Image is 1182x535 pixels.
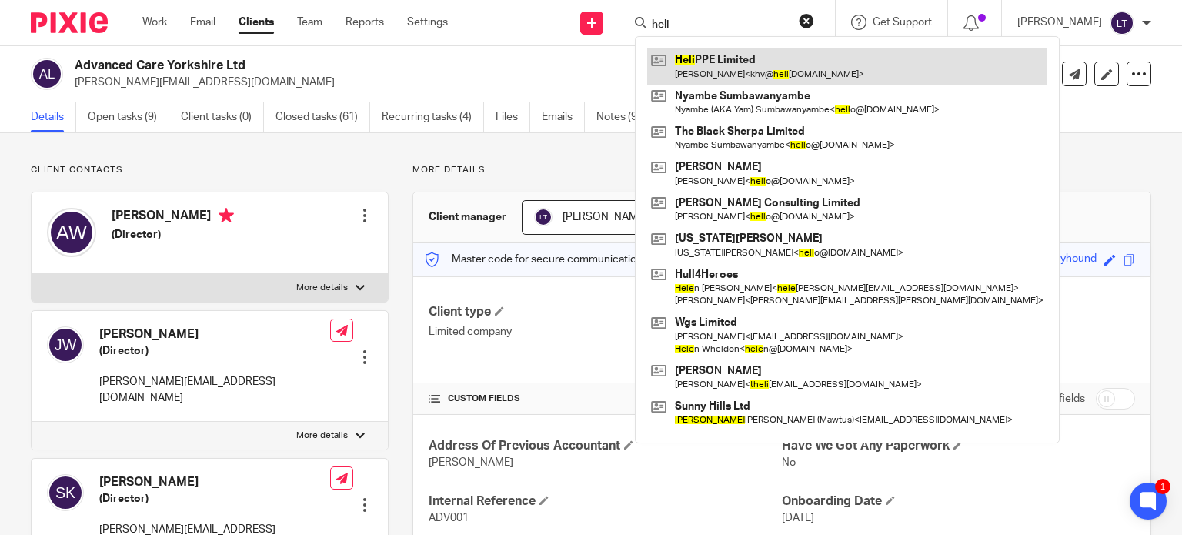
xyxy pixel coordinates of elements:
a: Work [142,15,167,30]
img: svg%3E [534,208,553,226]
a: Notes (9) [596,102,653,132]
p: [PERSON_NAME][EMAIL_ADDRESS][DOMAIN_NAME] [99,374,330,406]
h3: Client manager [429,209,506,225]
img: svg%3E [47,474,84,511]
a: Emails [542,102,585,132]
span: ADV001 [429,513,469,523]
input: Search [650,18,789,32]
h4: [PERSON_NAME] [99,326,330,343]
a: Open tasks (9) [88,102,169,132]
div: 1 [1155,479,1170,494]
a: Closed tasks (61) [275,102,370,132]
span: [DATE] [782,513,814,523]
h4: CUSTOM FIELDS [429,393,782,405]
h4: Have We Got Any Paperwork [782,438,1135,454]
p: Master code for secure communications and files [425,252,690,267]
p: More details [296,430,348,442]
p: Client contacts [31,164,389,176]
a: Files [496,102,530,132]
p: [PERSON_NAME] [1017,15,1102,30]
h4: Internal Reference [429,493,782,510]
h4: [PERSON_NAME] [112,208,234,227]
span: Get Support [873,17,932,28]
a: Recurring tasks (4) [382,102,484,132]
a: Details [31,102,76,132]
a: Settings [407,15,448,30]
i: Primary [219,208,234,223]
img: svg%3E [47,208,96,257]
a: Reports [346,15,384,30]
p: More details [296,282,348,294]
span: [PERSON_NAME] [563,212,647,222]
img: svg%3E [47,326,84,363]
a: Clients [239,15,274,30]
h2: Advanced Care Yorkshire Ltd [75,58,769,74]
h4: Client type [429,304,782,320]
h5: (Director) [99,491,330,507]
p: More details [412,164,1151,176]
a: Team [297,15,322,30]
h5: (Director) [112,227,234,242]
button: Clear [799,13,814,28]
p: [PERSON_NAME][EMAIL_ADDRESS][DOMAIN_NAME] [75,75,942,90]
a: Client tasks (0) [181,102,264,132]
h4: Onboarding Date [782,493,1135,510]
a: Email [190,15,215,30]
span: No [782,457,796,468]
h4: Address Of Previous Accountant [429,438,782,454]
img: svg%3E [1110,11,1134,35]
span: [PERSON_NAME] [429,457,513,468]
img: svg%3E [31,58,63,90]
img: Pixie [31,12,108,33]
h4: [PERSON_NAME] [99,474,330,490]
h5: (Director) [99,343,330,359]
p: Limited company [429,324,782,339]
